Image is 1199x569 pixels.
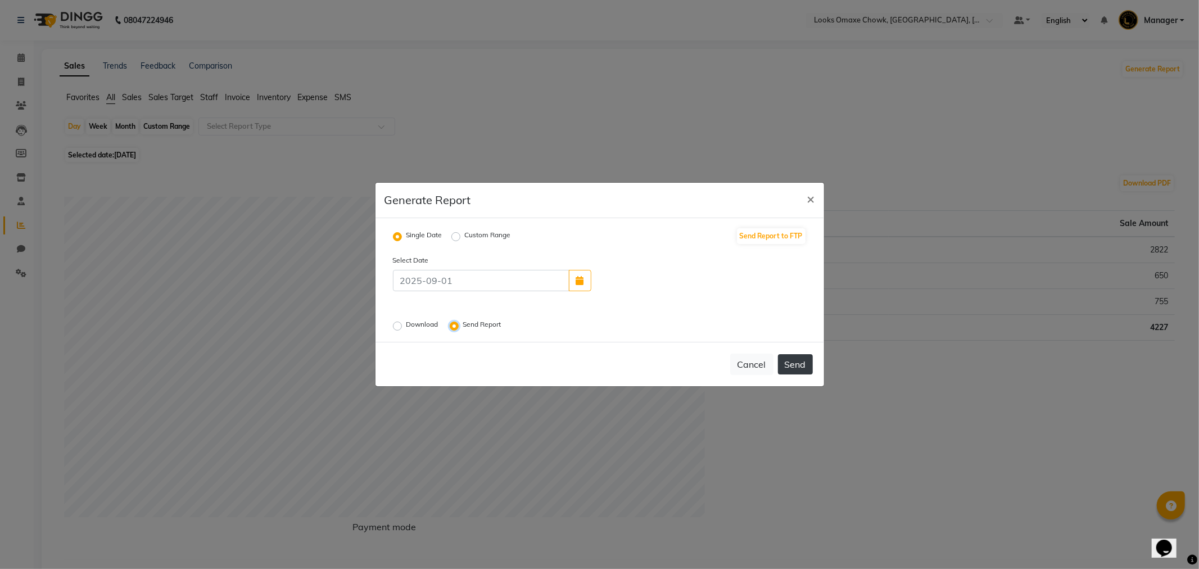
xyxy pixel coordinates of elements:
[384,255,492,265] label: Select Date
[463,319,504,333] label: Send Report
[778,354,813,374] button: Send
[737,228,806,244] button: Send Report to FTP
[798,183,824,214] button: Close
[406,230,442,243] label: Single Date
[1152,524,1188,558] iframe: chat widget
[384,192,471,209] h5: Generate Report
[807,190,815,207] span: ×
[465,230,511,243] label: Custom Range
[393,270,569,291] input: 2025-09-01
[730,354,773,375] button: Cancel
[406,319,441,333] label: Download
